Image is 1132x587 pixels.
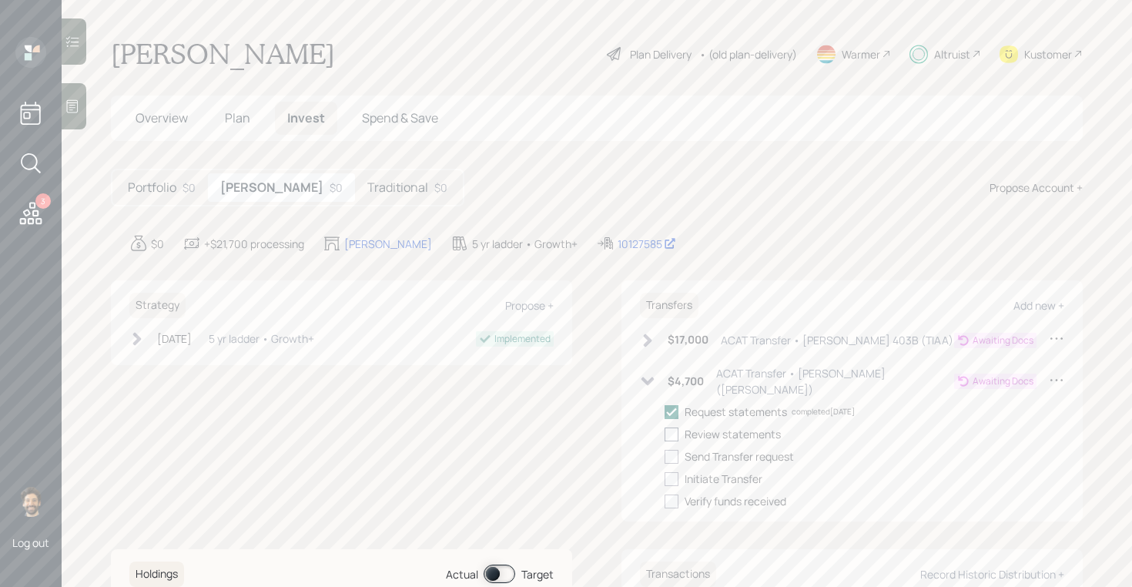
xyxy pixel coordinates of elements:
div: Kustomer [1024,46,1072,62]
div: Log out [12,535,49,550]
div: [DATE] [157,330,192,347]
h5: Traditional [367,180,428,195]
div: Propose Account + [990,179,1083,196]
div: ACAT Transfer • [PERSON_NAME] 403B (TIAA) [721,332,953,348]
h5: Portfolio [128,180,176,195]
h6: Holdings [129,562,184,587]
div: Add new + [1013,298,1064,313]
h1: [PERSON_NAME] [111,37,335,71]
div: ACAT Transfer • [PERSON_NAME] ([PERSON_NAME]) [716,365,954,397]
div: Warmer [842,46,880,62]
h5: [PERSON_NAME] [220,180,323,195]
div: Request statements [685,404,787,420]
div: $0 [434,179,447,196]
span: Overview [136,109,188,126]
h6: Transfers [640,293,698,318]
span: Plan [225,109,250,126]
div: 5 yr ladder • Growth+ [472,236,578,252]
div: +$21,700 processing [204,236,304,252]
div: Send Transfer request [685,448,794,465]
h6: $17,000 [668,334,708,347]
div: Target [521,566,554,582]
div: Plan Delivery [630,46,692,62]
div: $0 [330,179,343,196]
div: 5 yr ladder • Growth+ [209,330,314,347]
h6: Transactions [640,562,716,587]
div: $0 [183,179,196,196]
div: Awaiting Docs [973,334,1033,347]
div: $0 [151,236,164,252]
div: Altruist [934,46,970,62]
img: eric-schwartz-headshot.png [15,486,46,517]
div: 10127585 [618,236,676,252]
div: Actual [446,566,478,582]
h6: $4,700 [668,375,704,388]
div: completed [DATE] [792,406,855,418]
div: Record Historic Distribution + [920,567,1064,582]
span: Spend & Save [362,109,438,126]
div: Review statements [685,426,781,442]
div: Propose + [505,298,554,313]
div: Initiate Transfer [685,471,762,487]
div: • (old plan-delivery) [699,46,797,62]
div: Verify funds received [685,493,786,509]
div: 3 [35,193,51,209]
h6: Strategy [129,293,186,318]
div: Implemented [494,332,551,346]
div: [PERSON_NAME] [344,236,432,252]
span: Invest [287,109,325,126]
div: Awaiting Docs [973,374,1033,388]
